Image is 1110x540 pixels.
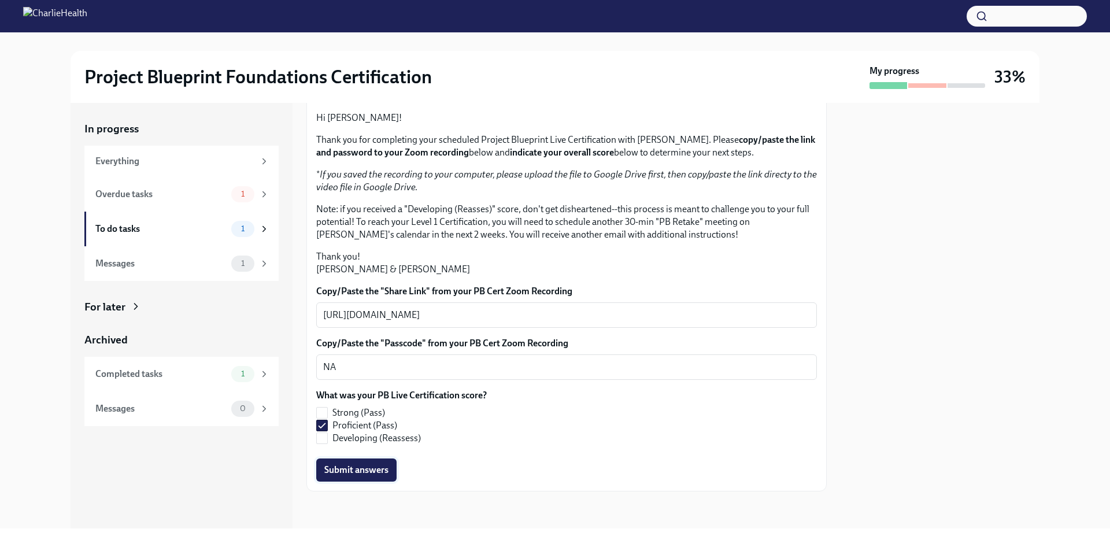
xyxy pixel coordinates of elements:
a: Messages0 [84,391,279,426]
a: For later [84,299,279,315]
span: Strong (Pass) [332,406,385,419]
div: For later [84,299,125,315]
a: Archived [84,332,279,347]
a: Overdue tasks1 [84,177,279,212]
textarea: NA [323,360,810,374]
textarea: [URL][DOMAIN_NAME] [323,308,810,322]
a: In progress [84,121,279,136]
label: Copy/Paste the "Share Link" from your PB Cert Zoom Recording [316,285,817,298]
p: Hi [PERSON_NAME]! [316,112,817,124]
p: Note: if you received a "Developing (Reasses)" score, don't get disheartened--this process is mea... [316,203,817,241]
div: Everything [95,155,254,168]
p: Thank you for completing your scheduled Project Blueprint Live Certification with [PERSON_NAME]. ... [316,134,817,159]
span: 0 [233,404,253,413]
span: 1 [234,224,251,233]
strong: indicate your overall score [510,147,614,158]
div: Completed tasks [95,368,227,380]
p: Thank you! [PERSON_NAME] & [PERSON_NAME] [316,250,817,276]
a: Everything [84,146,279,177]
h2: Project Blueprint Foundations Certification [84,65,432,88]
span: 1 [234,190,251,198]
span: 1 [234,259,251,268]
div: Messages [95,257,227,270]
span: Submit answers [324,464,388,476]
div: Messages [95,402,227,415]
label: What was your PB Live Certification score? [316,389,487,402]
div: Overdue tasks [95,188,227,201]
div: To do tasks [95,223,227,235]
a: Messages1 [84,246,279,281]
button: Submit answers [316,458,397,482]
label: Copy/Paste the "Passcode" from your PB Cert Zoom Recording [316,337,817,350]
a: Completed tasks1 [84,357,279,391]
span: 1 [234,369,251,378]
img: CharlieHealth [23,7,87,25]
h3: 33% [994,66,1026,87]
span: Developing (Reassess) [332,432,421,445]
a: To do tasks1 [84,212,279,246]
em: If you saved the recording to your computer, please upload the file to Google Drive first, then c... [316,169,817,193]
span: Proficient (Pass) [332,419,397,432]
strong: My progress [869,65,919,77]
